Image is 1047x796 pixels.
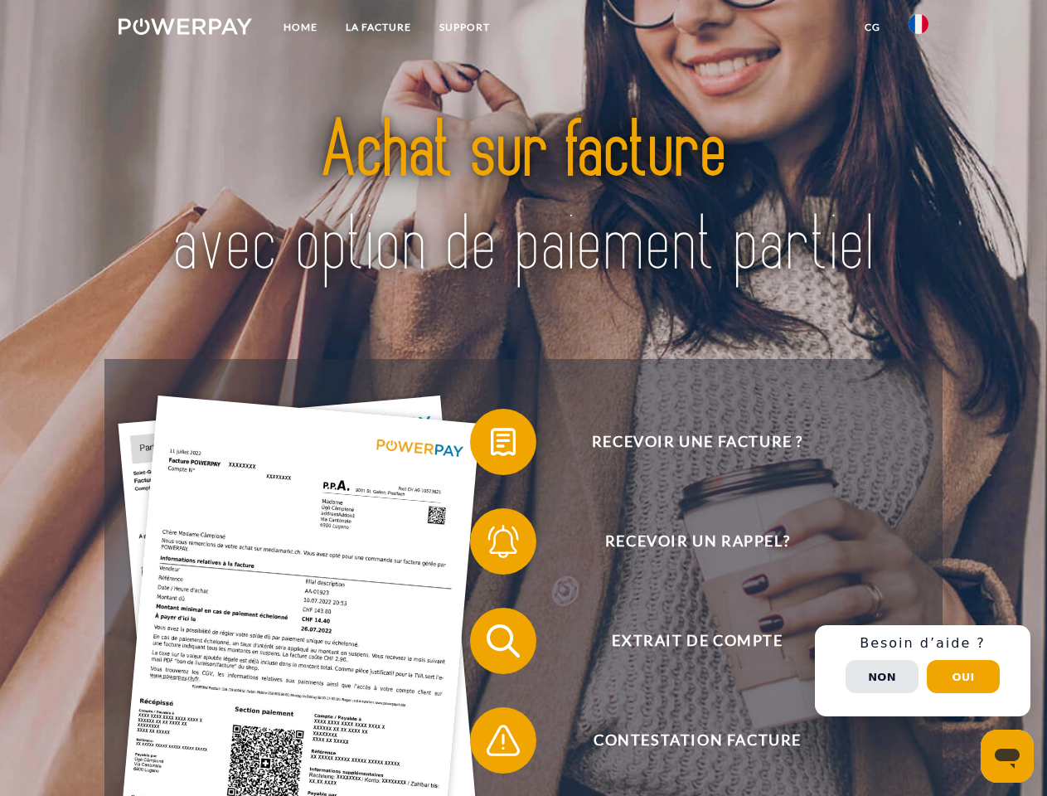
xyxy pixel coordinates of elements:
img: qb_warning.svg [482,720,524,761]
button: Extrait de compte [470,608,901,674]
a: LA FACTURE [332,12,425,42]
span: Extrait de compte [494,608,900,674]
button: Non [846,660,919,693]
button: Contestation Facture [470,707,901,774]
a: CG [851,12,894,42]
span: Recevoir une facture ? [494,409,900,475]
iframe: Bouton de lancement de la fenêtre de messagerie [981,730,1034,783]
img: qb_bill.svg [482,421,524,463]
button: Recevoir une facture ? [470,409,901,475]
a: Support [425,12,504,42]
a: Home [269,12,332,42]
img: logo-powerpay-white.svg [119,18,252,35]
span: Contestation Facture [494,707,900,774]
img: title-powerpay_fr.svg [158,80,889,318]
span: Recevoir un rappel? [494,508,900,575]
button: Oui [927,660,1000,693]
h3: Besoin d’aide ? [825,635,1020,652]
div: Schnellhilfe [815,625,1030,716]
button: Recevoir un rappel? [470,508,901,575]
img: fr [909,14,928,34]
img: qb_search.svg [482,620,524,662]
img: qb_bell.svg [482,521,524,562]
